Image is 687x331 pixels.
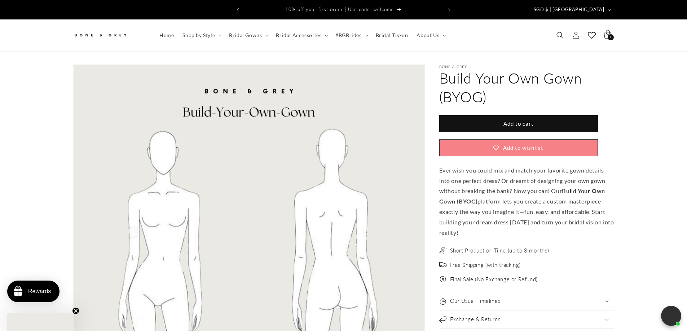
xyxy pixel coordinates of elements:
[331,28,371,43] summary: #BGBrides
[439,247,446,254] img: needle.png
[439,292,614,310] summary: Our Usual Timelines
[661,306,681,326] button: Open chatbox
[376,32,408,39] span: Bridal Try-on
[73,29,127,41] img: Bone and Grey Bridal
[225,28,272,43] summary: Bridal Gowns
[450,316,501,323] h2: Exchange & Returns
[439,139,598,156] button: Add to wishlist
[229,32,262,39] span: Bridal Gowns
[417,32,439,39] span: About Us
[72,307,79,314] button: Close teaser
[439,310,614,328] summary: Exchange & Returns
[335,32,361,39] span: #BGBrides
[272,28,331,43] summary: Bridal Accessories
[285,6,394,12] span: 10% off your first order | Use code: welcome
[230,3,246,17] button: Previous announcement
[70,27,148,44] a: Bone and Grey Bridal
[159,32,174,39] span: Home
[439,276,446,283] img: offer.png
[439,69,614,106] h1: Build Your Own Gown (BYOG)
[450,247,549,254] span: Short Production Time (up to 3 months)
[155,28,178,43] a: Home
[450,298,500,305] h2: Our Usual Timelines
[439,115,598,132] button: Add to cart
[609,34,612,40] span: 1
[7,313,74,331] div: Close teaser
[441,3,457,17] button: Next announcement
[371,28,413,43] a: Bridal Try-on
[534,6,604,13] span: SGD $ | [GEOGRAPHIC_DATA]
[28,288,51,295] div: Rewards
[552,27,568,43] summary: Search
[178,28,225,43] summary: Shop by Style
[450,261,521,269] span: Free Shipping (with tracking)
[529,3,614,17] button: SGD $ | [GEOGRAPHIC_DATA]
[182,32,215,39] span: Shop by Style
[276,32,321,39] span: Bridal Accessories
[450,276,538,283] span: Final Sale (No Exchange or Refund)
[439,165,614,238] p: Ever wish you could mix and match your favorite gown details into one perfect dress? Or dreamt of...
[412,28,449,43] summary: About Us
[439,64,614,69] p: Bone & Grey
